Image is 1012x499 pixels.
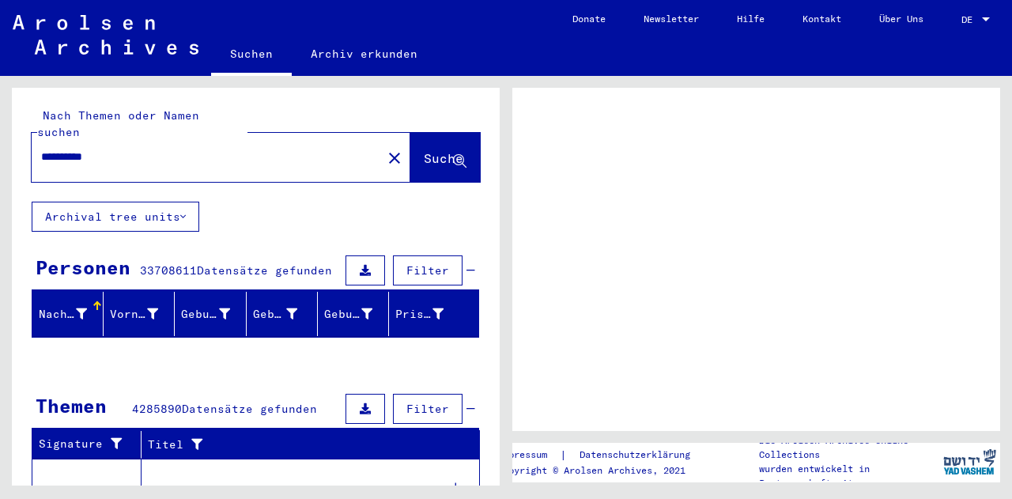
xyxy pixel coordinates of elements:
button: Filter [393,255,463,285]
a: Archiv erkunden [292,35,436,73]
span: 4285890 [132,402,182,416]
a: Impressum [497,447,560,463]
div: Personen [36,253,130,282]
button: Archival tree units [32,202,199,232]
div: | [497,447,709,463]
div: Geburtsdatum [324,306,372,323]
img: yv_logo.png [940,442,999,482]
mat-label: Nach Themen oder Namen suchen [37,108,199,139]
div: Signature [39,436,129,452]
span: DE [961,14,979,25]
mat-header-cell: Nachname [32,292,104,336]
mat-icon: close [385,149,404,168]
p: Copyright © Arolsen Archives, 2021 [497,463,709,478]
div: Nachname [39,306,87,323]
a: Datenschutzerklärung [567,447,709,463]
span: 33708611 [140,263,197,278]
div: Geburtsdatum [324,301,392,327]
button: Clear [379,142,410,173]
mat-header-cell: Geburtsdatum [318,292,389,336]
div: Vorname [110,306,158,323]
div: Signature [39,432,145,457]
mat-header-cell: Geburtsname [175,292,246,336]
div: Nachname [39,301,107,327]
p: wurden entwickelt in Partnerschaft mit [759,462,939,490]
span: Datensätze gefunden [182,402,317,416]
mat-header-cell: Vorname [104,292,175,336]
mat-header-cell: Prisoner # [389,292,478,336]
div: Geburtsname [181,306,229,323]
div: Vorname [110,301,178,327]
a: Suchen [211,35,292,76]
p: Die Arolsen Archives Online-Collections [759,433,939,462]
span: Suche [424,150,463,166]
img: Arolsen_neg.svg [13,15,198,55]
button: Filter [393,394,463,424]
mat-header-cell: Geburt‏ [247,292,318,336]
span: Datensätze gefunden [197,263,332,278]
div: Titel [148,437,448,453]
div: Prisoner # [395,301,463,327]
span: Filter [406,263,449,278]
div: Geburt‏ [253,306,297,323]
div: Themen [36,391,107,420]
span: Filter [406,402,449,416]
div: Geburt‏ [253,301,317,327]
div: Geburtsname [181,301,249,327]
div: Prisoner # [395,306,444,323]
div: Titel [148,432,464,457]
button: Suche [410,133,480,182]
